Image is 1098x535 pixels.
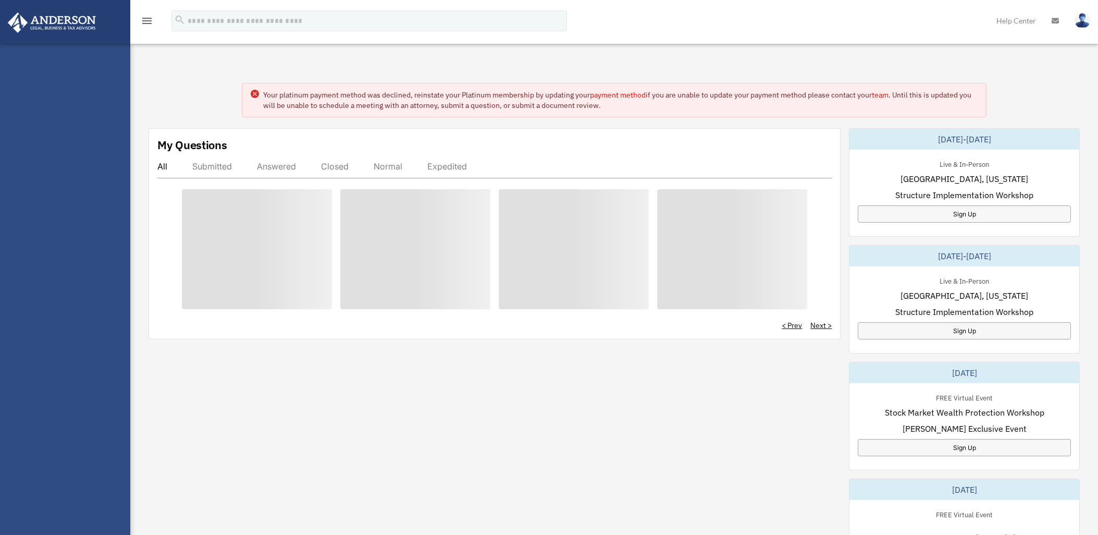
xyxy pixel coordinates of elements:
div: Live & In-Person [931,158,997,169]
i: menu [141,15,153,27]
div: Expedited [427,161,467,172]
i: search [174,14,186,26]
div: FREE Virtual Event [928,508,1001,519]
div: [DATE] [849,479,1079,500]
a: Sign Up [858,322,1071,339]
a: Next > [810,320,832,331]
div: Submitted [192,161,232,172]
div: Live & In-Person [931,275,997,286]
a: payment method [590,90,646,100]
a: team [872,90,889,100]
a: Sign Up [858,439,1071,456]
span: Structure Implementation Workshop [895,306,1033,318]
div: Closed [321,161,349,172]
div: FREE Virtual Event [928,392,1001,403]
a: < Prev [782,320,802,331]
img: Anderson Advisors Platinum Portal [5,13,99,33]
a: Sign Up [858,205,1071,223]
span: [GEOGRAPHIC_DATA], [US_STATE] [900,289,1028,302]
a: menu [141,18,153,27]
div: [DATE]-[DATE] [849,246,1079,266]
span: Stock Market Wealth Protection Workshop [885,406,1044,419]
div: [DATE]-[DATE] [849,129,1079,150]
div: Normal [374,161,402,172]
div: All [157,161,167,172]
div: Your platinum payment method was declined, reinstate your Platinum membership by updating your if... [263,90,978,111]
span: [PERSON_NAME] Exclusive Event [903,422,1027,435]
div: [DATE] [849,362,1079,383]
span: [GEOGRAPHIC_DATA], [US_STATE] [900,173,1028,185]
div: Answered [257,161,296,172]
div: My Questions [157,137,227,153]
span: Structure Implementation Workshop [895,189,1033,201]
img: User Pic [1075,13,1090,28]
